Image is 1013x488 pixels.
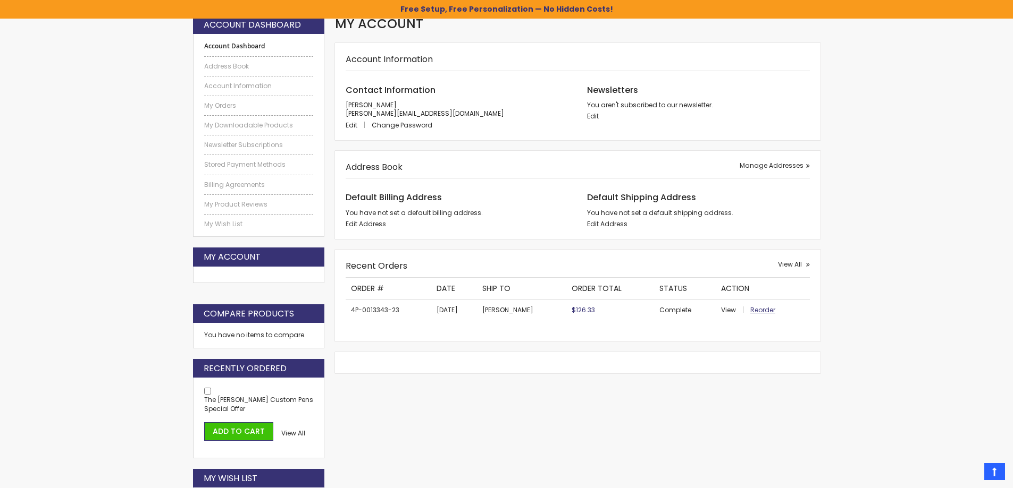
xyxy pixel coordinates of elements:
span: $126.33 [572,305,595,314]
th: Date [431,278,478,299]
a: Account Information [204,82,314,90]
a: Manage Addresses [740,161,810,170]
p: You aren't subscribed to our newsletter. [587,101,810,109]
div: You have no items to compare. [193,323,325,348]
strong: Account Dashboard [204,19,301,31]
td: 4P-0013343-23 [346,299,431,320]
th: Ship To [477,278,566,299]
a: Edit [346,121,370,130]
span: Contact Information [346,84,436,96]
span: Add to Cart [213,426,265,436]
iframe: Google Customer Reviews [925,459,1013,488]
a: Address Book [204,62,314,71]
a: The [PERSON_NAME] Custom Pens Special Offer [204,395,313,413]
a: View All [281,429,305,438]
span: View All [778,260,802,269]
a: My Wish List [204,220,314,228]
a: Edit [587,112,599,121]
a: Newsletter Subscriptions [204,141,314,149]
address: You have not set a default billing address. [346,209,568,217]
a: Stored Payment Methods [204,160,314,169]
a: View [721,305,749,314]
span: View [721,305,736,314]
span: Default Shipping Address [587,191,696,203]
strong: Compare Products [204,308,294,320]
strong: My Wish List [204,473,257,484]
td: [PERSON_NAME] [477,299,566,320]
a: View All [778,260,810,269]
strong: Recent Orders [346,260,407,272]
a: Reorder [750,305,775,314]
button: Add to Cart [204,422,273,441]
strong: Account Dashboard [204,42,314,50]
span: Manage Addresses [740,161,803,170]
strong: Account Information [346,53,433,65]
a: Edit Address [346,219,386,228]
a: Change Password [372,121,432,130]
th: Order # [346,278,431,299]
span: Edit [346,121,357,130]
span: Default Billing Address [346,191,442,203]
a: My Downloadable Products [204,121,314,130]
th: Order Total [566,278,654,299]
strong: Recently Ordered [204,363,287,374]
strong: My Account [204,251,261,263]
address: You have not set a default shipping address. [587,209,810,217]
a: My Product Reviews [204,200,314,209]
span: Newsletters [587,84,638,96]
span: My Account [335,15,423,32]
p: [PERSON_NAME] [PERSON_NAME][EMAIL_ADDRESS][DOMAIN_NAME] [346,101,568,118]
strong: Address Book [346,161,403,173]
a: Billing Agreements [204,181,314,189]
td: [DATE] [431,299,478,320]
a: My Orders [204,101,314,110]
td: Complete [654,299,716,320]
a: Edit Address [587,219,627,228]
th: Status [654,278,716,299]
th: Action [716,278,810,299]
